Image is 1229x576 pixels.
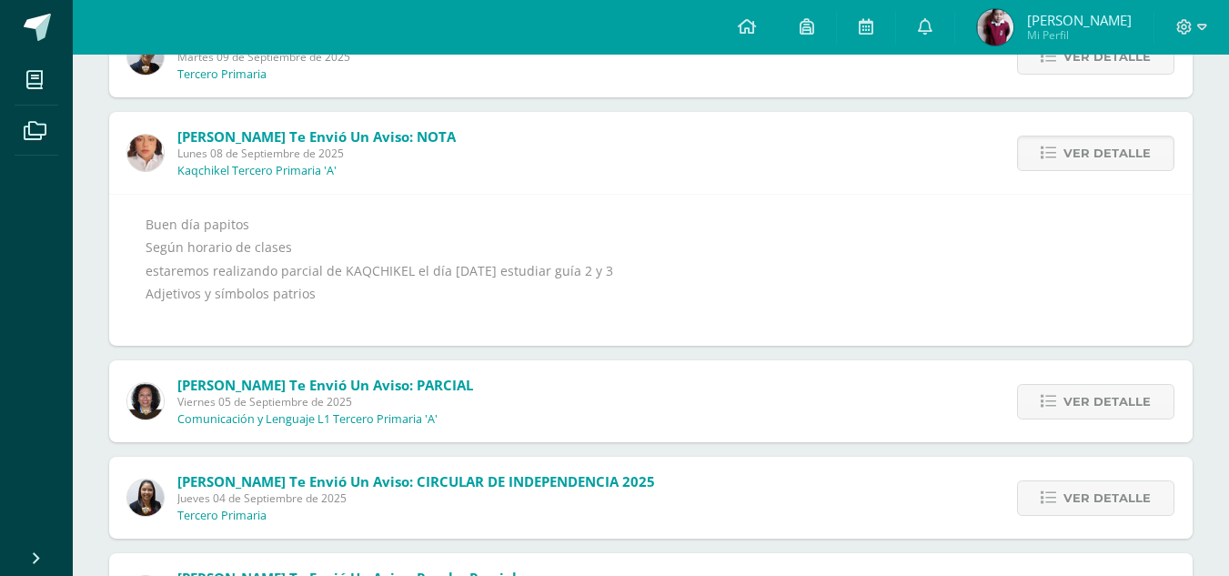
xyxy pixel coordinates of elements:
[1063,385,1151,419] span: Ver detalle
[177,127,456,146] span: [PERSON_NAME] te envió un aviso: NOTA
[127,38,164,75] img: 67f0ede88ef848e2db85819136c0f493.png
[1063,136,1151,170] span: Ver detalle
[177,146,456,161] span: Lunes 08 de Septiembre de 2025
[1027,11,1132,29] span: [PERSON_NAME]
[127,480,164,516] img: 371134ed12361ef19fcdb996a71dd417.png
[977,9,1013,45] img: 724af551d89da14eeeb382ad348dc6d4.png
[177,49,559,65] span: Martes 09 de Septiembre de 2025
[177,412,438,427] p: Comunicación y Lenguaje L1 Tercero Primaria 'A'
[1063,40,1151,74] span: Ver detalle
[177,394,473,409] span: Viernes 05 de Septiembre de 2025
[127,135,164,171] img: 36ab2693be6db1ea5862f9bc6368e731.png
[177,490,655,506] span: Jueves 04 de Septiembre de 2025
[177,67,267,82] p: Tercero Primaria
[1063,481,1151,515] span: Ver detalle
[177,472,655,490] span: [PERSON_NAME] te envió un aviso: CIRCULAR DE INDEPENDENCIA 2025
[177,376,473,394] span: [PERSON_NAME] te envió un aviso: PARCIAL
[177,164,337,178] p: Kaqchikel Tercero Primaria 'A'
[127,383,164,419] img: e68d219a534587513e5f5ff35cf77afa.png
[177,509,267,523] p: Tercero Primaria
[146,213,1156,328] div: Buen día papitos Según horario de clases estaremos realizando parcial de KAQCHIKEL el día [DATE] ...
[1027,27,1132,43] span: Mi Perfil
